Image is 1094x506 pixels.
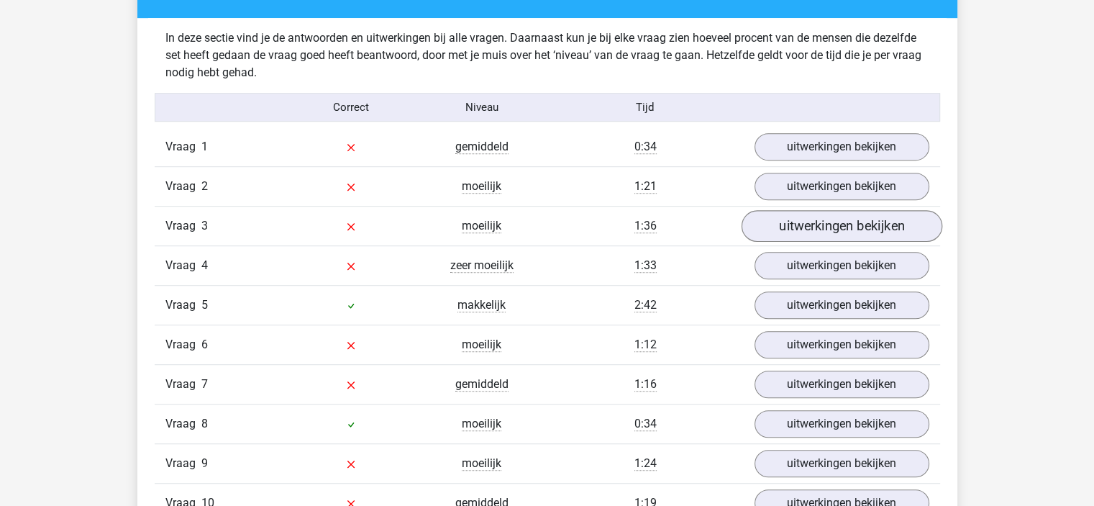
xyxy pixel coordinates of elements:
[755,173,929,200] a: uitwerkingen bekijken
[634,377,657,392] span: 1:16
[755,292,929,319] a: uitwerkingen bekijken
[755,331,929,358] a: uitwerkingen bekijken
[165,138,201,155] span: Vraag
[165,415,201,433] span: Vraag
[201,179,208,193] span: 2
[201,219,208,232] span: 3
[201,456,208,470] span: 9
[201,338,208,351] span: 6
[155,30,940,81] div: In deze sectie vind je de antwoorden en uitwerkingen bij alle vragen. Daarnaast kun je bij elke v...
[462,219,501,233] span: moeilijk
[462,417,501,431] span: moeilijk
[416,99,547,116] div: Niveau
[165,455,201,472] span: Vraag
[547,99,743,116] div: Tijd
[741,211,942,243] a: uitwerkingen bekijken
[165,336,201,353] span: Vraag
[634,338,657,352] span: 1:12
[634,298,657,312] span: 2:42
[755,410,929,438] a: uitwerkingen bekijken
[457,298,506,312] span: makkelijk
[634,140,657,154] span: 0:34
[450,258,514,273] span: zeer moeilijk
[634,258,657,273] span: 1:33
[201,258,208,272] span: 4
[462,179,501,194] span: moeilijk
[165,297,201,314] span: Vraag
[201,140,208,153] span: 1
[634,456,657,471] span: 1:24
[462,338,501,352] span: moeilijk
[755,133,929,161] a: uitwerkingen bekijken
[634,219,657,233] span: 1:36
[201,298,208,312] span: 5
[462,456,501,471] span: moeilijk
[455,140,509,154] span: gemiddeld
[165,178,201,195] span: Vraag
[165,217,201,235] span: Vraag
[755,450,929,477] a: uitwerkingen bekijken
[755,252,929,279] a: uitwerkingen bekijken
[634,417,657,431] span: 0:34
[634,179,657,194] span: 1:21
[455,377,509,392] span: gemiddeld
[286,99,416,116] div: Correct
[755,371,929,398] a: uitwerkingen bekijken
[165,257,201,274] span: Vraag
[201,377,208,391] span: 7
[201,417,208,430] span: 8
[165,376,201,393] span: Vraag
